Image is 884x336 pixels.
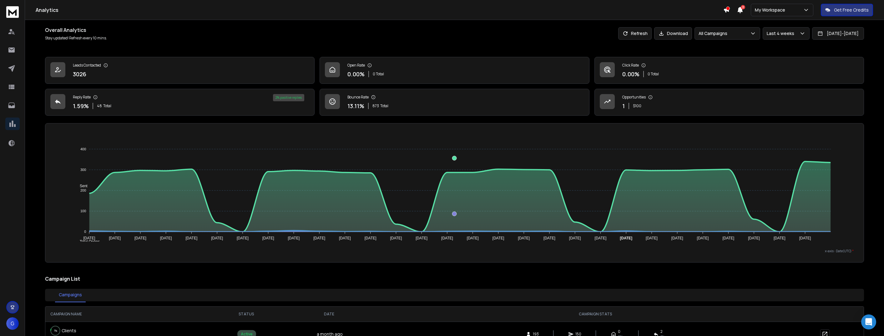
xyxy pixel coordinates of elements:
[594,57,864,84] a: Click Rate0.00%0 Total
[45,89,315,116] a: Reply Rate1.59%48Total2% positive replies
[73,102,89,110] p: 1.59 %
[618,329,620,334] span: 0
[671,236,683,240] tspan: [DATE]
[314,236,326,240] tspan: [DATE]
[211,236,223,240] tspan: [DATE]
[594,89,864,116] a: Opportunities1$100
[741,5,745,9] span: 3
[755,7,788,13] p: My Workspace
[654,27,692,40] button: Download
[320,57,589,84] a: Open Rate0.00%0 Total
[347,70,365,78] p: 0.00 %
[347,95,369,100] p: Bounce Rate
[6,317,19,330] button: G
[347,63,365,68] p: Open Rate
[767,30,797,37] p: Last 4 weeks
[84,230,86,233] tspan: 0
[648,72,659,77] p: 0 Total
[97,103,102,108] span: 48
[109,236,121,240] tspan: [DATE]
[569,236,581,240] tspan: [DATE]
[36,6,723,14] h1: Analytics
[618,27,652,40] button: Refresh
[75,184,88,188] span: Sent
[631,30,648,37] p: Refresh
[45,26,107,34] h1: Overall Analytics
[134,236,146,240] tspan: [DATE]
[210,307,283,322] th: STATUS
[467,236,479,240] tspan: [DATE]
[660,329,663,334] span: 2
[723,236,735,240] tspan: [DATE]
[80,188,86,192] tspan: 200
[372,103,379,108] span: 873
[237,236,249,240] tspan: [DATE]
[288,236,300,240] tspan: [DATE]
[45,36,107,41] p: Stay updated! Refresh every 10 mins.
[622,102,625,110] p: 1
[262,236,274,240] tspan: [DATE]
[73,63,101,68] p: Leads Contacted
[622,95,646,100] p: Opportunities
[595,236,607,240] tspan: [DATE]
[55,249,854,253] p: x-axis : Date(UTC)
[620,236,633,240] tspan: [DATE]
[699,30,730,37] p: All Campaigns
[80,209,86,213] tspan: 100
[633,103,641,108] p: $ 100
[697,236,709,240] tspan: [DATE]
[45,57,315,84] a: Leads Contacted3026
[543,236,555,240] tspan: [DATE]
[75,239,100,244] span: Total Opens
[365,236,376,240] tspan: [DATE]
[80,168,86,172] tspan: 300
[861,314,876,329] div: Open Intercom Messenger
[55,288,86,302] button: Campaigns
[375,307,815,322] th: CAMPAIGN STATS
[812,27,864,40] button: [DATE]-[DATE]
[821,4,873,16] button: Get Free Credits
[273,94,304,101] div: 2 % positive replies
[160,236,172,240] tspan: [DATE]
[320,89,589,116] a: Bounce Rate13.11%873Total
[622,63,639,68] p: Click Rate
[799,236,811,240] tspan: [DATE]
[748,236,760,240] tspan: [DATE]
[441,236,453,240] tspan: [DATE]
[373,72,384,77] p: 0 Total
[518,236,530,240] tspan: [DATE]
[6,6,19,18] img: logo
[73,95,91,100] p: Reply Rate
[347,102,364,110] p: 13.11 %
[73,70,86,78] p: 3026
[834,7,869,13] p: Get Free Credits
[54,328,57,334] p: 7 %
[283,307,376,322] th: DATE
[339,236,351,240] tspan: [DATE]
[646,236,658,240] tspan: [DATE]
[83,236,95,240] tspan: [DATE]
[45,307,210,322] th: CAMPAIGN NAME
[622,70,639,78] p: 0.00 %
[774,236,785,240] tspan: [DATE]
[493,236,504,240] tspan: [DATE]
[416,236,428,240] tspan: [DATE]
[390,236,402,240] tspan: [DATE]
[380,103,388,108] span: Total
[80,147,86,151] tspan: 400
[186,236,198,240] tspan: [DATE]
[667,30,688,37] p: Download
[45,275,864,283] h2: Campaign List
[103,103,111,108] span: Total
